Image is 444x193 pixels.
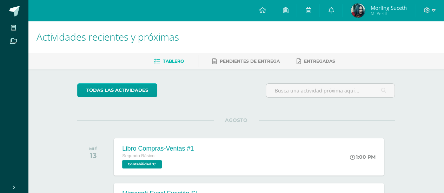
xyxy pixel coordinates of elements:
[122,153,154,158] span: Segundo Básico
[89,146,97,151] div: MIÉ
[212,56,280,67] a: Pendientes de entrega
[37,30,179,43] span: Actividades recientes y próximas
[351,4,365,18] img: ddc941586f21e02ad32f8aebd7cc0976.png
[77,83,157,97] a: todas las Actividades
[89,151,97,160] div: 13
[122,160,162,168] span: Contabilidad 'C'
[214,117,259,123] span: AGOSTO
[122,145,194,152] div: Libro Compras-Ventas #1
[154,56,184,67] a: Tablero
[297,56,335,67] a: Entregadas
[266,84,395,97] input: Busca una actividad próxima aquí...
[350,154,376,160] div: 1:00 PM
[163,58,184,64] span: Tablero
[220,58,280,64] span: Pendientes de entrega
[304,58,335,64] span: Entregadas
[370,11,406,16] span: Mi Perfil
[370,4,406,11] span: Morling Suceth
